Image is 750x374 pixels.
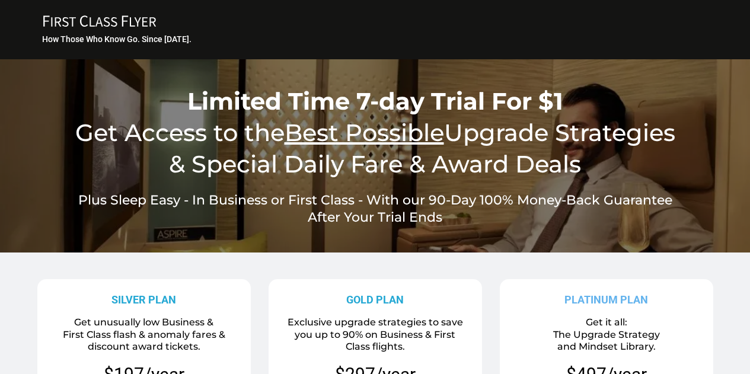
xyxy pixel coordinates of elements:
[346,293,404,306] strong: GOLD PLAN
[586,317,627,328] span: Get it all:
[564,293,648,306] strong: PLATINUM PLAN
[42,34,710,44] h3: How Those Who Know Go. Since [DATE].
[308,209,442,225] span: After Your Trial Ends
[63,329,225,353] span: First Class flash & anomaly fares & discount award tickets.
[74,317,213,328] span: Get unusually low Business &
[553,329,660,340] span: The Upgrade Strategy
[111,293,176,306] strong: SILVER PLAN
[557,341,656,352] span: and Mindset Library.
[169,149,581,178] span: & Special Daily Fare & Award Deals
[75,118,675,147] span: Get Access to the Upgrade Strategies
[285,118,444,147] u: Best Possible
[78,192,672,208] span: Plus Sleep Easy - In Business or First Class - With our 90-Day 100% Money-Back Guarantee
[187,87,563,116] span: Limited Time 7-day Trial For $1
[288,317,463,353] span: Exclusive upgrade strategies to save you up to 90% on Business & First Class flights.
